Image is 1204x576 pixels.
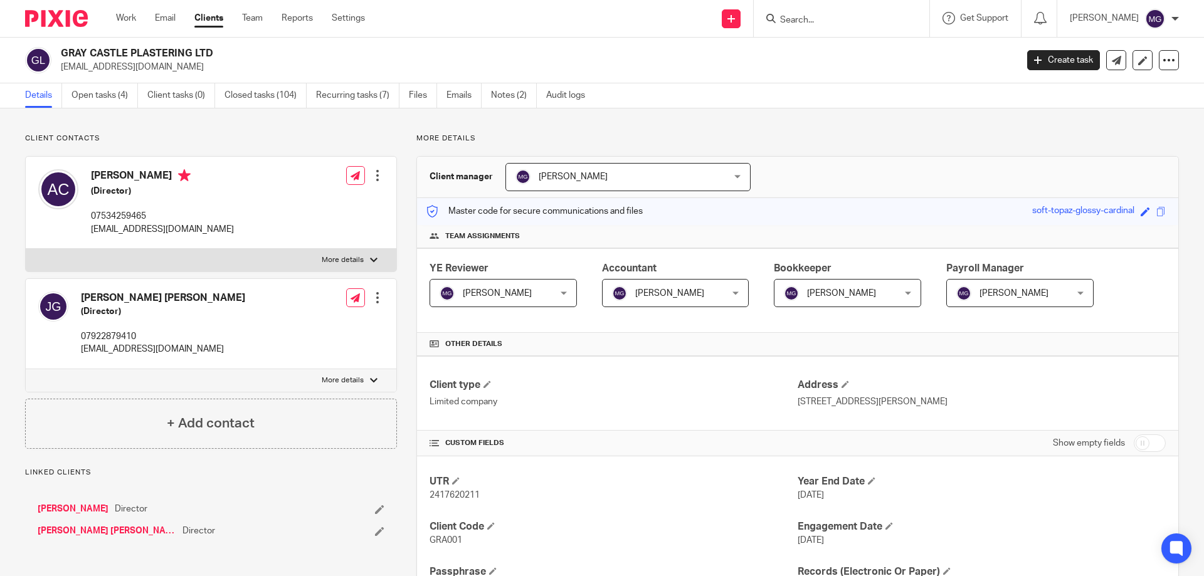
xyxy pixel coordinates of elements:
[25,468,397,478] p: Linked clients
[332,12,365,24] a: Settings
[25,83,62,108] a: Details
[322,255,364,265] p: More details
[1145,9,1165,29] img: svg%3E
[807,289,876,298] span: [PERSON_NAME]
[167,414,255,433] h4: + Add contact
[774,263,832,273] span: Bookkeeper
[430,379,798,392] h4: Client type
[316,83,399,108] a: Recurring tasks (7)
[147,83,215,108] a: Client tasks (0)
[798,536,824,545] span: [DATE]
[81,330,245,343] p: 07922879410
[612,286,627,301] img: svg%3E
[178,169,191,182] i: Primary
[81,291,245,305] h4: [PERSON_NAME] [PERSON_NAME]
[635,289,704,298] span: [PERSON_NAME]
[81,343,245,355] p: [EMAIL_ADDRESS][DOMAIN_NAME]
[182,525,215,537] span: Director
[445,339,502,349] span: Other details
[91,169,234,185] h4: [PERSON_NAME]
[224,83,307,108] a: Closed tasks (104)
[416,134,1179,144] p: More details
[25,10,88,27] img: Pixie
[784,286,799,301] img: svg%3E
[115,503,147,515] span: Director
[61,61,1008,73] p: [EMAIL_ADDRESS][DOMAIN_NAME]
[91,185,234,197] h5: (Director)
[430,170,493,183] h3: Client manager
[81,305,245,318] h5: (Director)
[322,375,364,385] p: More details
[1027,50,1100,70] a: Create task
[1070,12,1139,24] p: [PERSON_NAME]
[546,83,594,108] a: Audit logs
[91,210,234,223] p: 07534259465
[463,289,532,298] span: [PERSON_NAME]
[430,395,798,408] p: Limited company
[194,12,223,24] a: Clients
[242,12,263,24] a: Team
[38,291,68,322] img: svg%3E
[491,83,537,108] a: Notes (2)
[430,520,798,533] h4: Client Code
[430,438,798,448] h4: CUSTOM FIELDS
[946,263,1024,273] span: Payroll Manager
[980,289,1048,298] span: [PERSON_NAME]
[798,379,1166,392] h4: Address
[798,491,824,500] span: [DATE]
[25,134,397,144] p: Client contacts
[38,169,78,209] img: svg%3E
[602,263,657,273] span: Accountant
[446,83,482,108] a: Emails
[1053,437,1125,449] label: Show empty fields
[445,231,520,241] span: Team assignments
[956,286,971,301] img: svg%3E
[798,395,1166,408] p: [STREET_ADDRESS][PERSON_NAME]
[61,47,819,60] h2: GRAY CASTLE PLASTERING LTD
[282,12,313,24] a: Reports
[38,525,176,537] a: [PERSON_NAME] [PERSON_NAME]
[779,15,892,26] input: Search
[798,520,1166,533] h4: Engagement Date
[440,286,455,301] img: svg%3E
[539,172,608,181] span: [PERSON_NAME]
[515,169,531,184] img: svg%3E
[426,205,643,217] p: Master code for secure communications and files
[71,83,138,108] a: Open tasks (4)
[430,263,488,273] span: YE Reviewer
[430,475,798,488] h4: UTR
[91,223,234,236] p: [EMAIL_ADDRESS][DOMAIN_NAME]
[1032,204,1134,219] div: soft-topaz-glossy-cardinal
[116,12,136,24] a: Work
[409,83,437,108] a: Files
[25,47,51,73] img: svg%3E
[430,491,480,500] span: 2417620211
[960,14,1008,23] span: Get Support
[155,12,176,24] a: Email
[38,503,108,515] a: [PERSON_NAME]
[798,475,1166,488] h4: Year End Date
[430,536,462,545] span: GRA001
